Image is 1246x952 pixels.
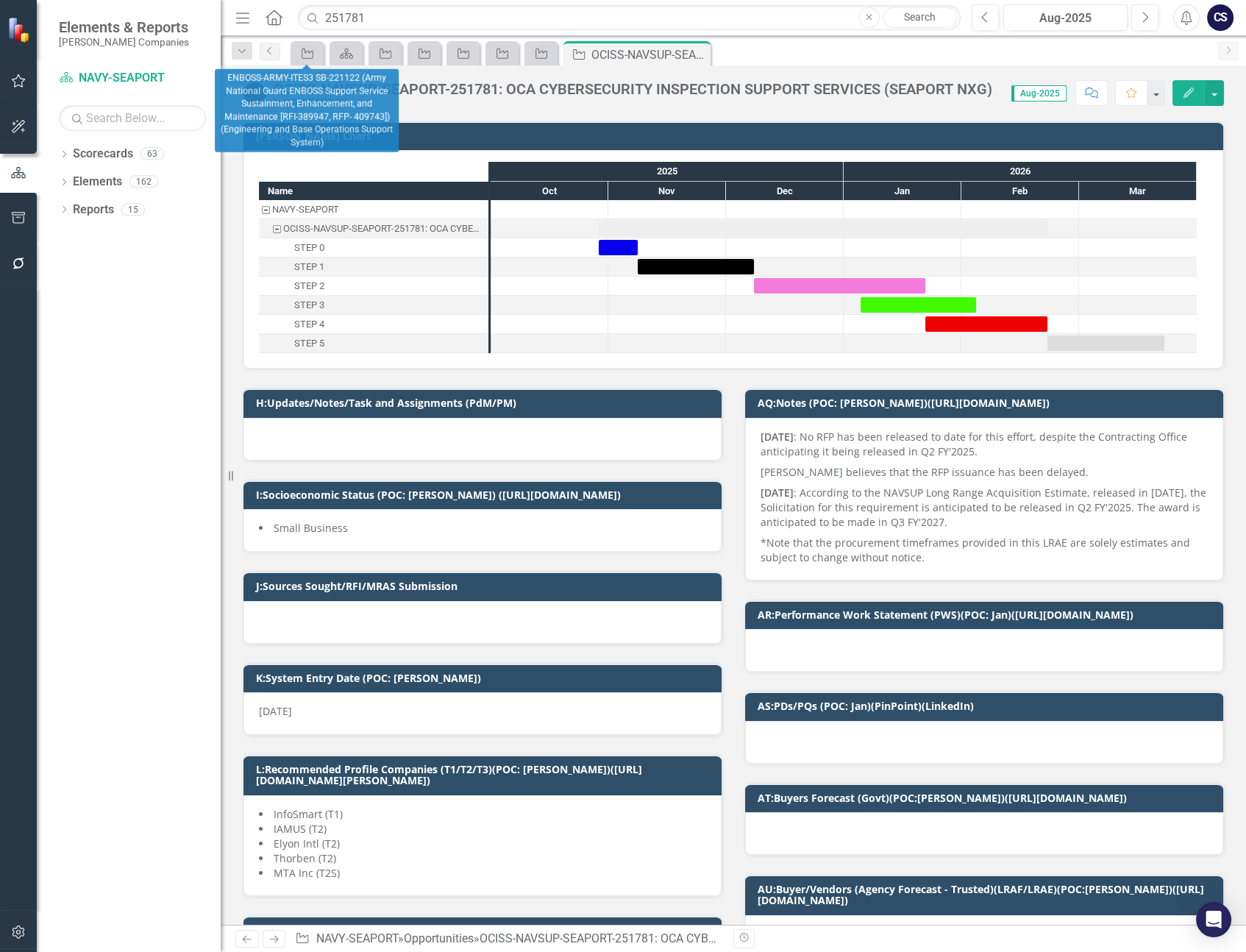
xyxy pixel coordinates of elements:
[726,182,844,201] div: Dec
[256,764,714,786] h3: L:Recommended Profile Companies (T1/T2/T3)(POC: [PERSON_NAME])([URL][DOMAIN_NAME][PERSON_NAME])
[844,162,1197,181] div: 2026
[480,931,1044,945] div: OCISS-NAVSUP-SEAPORT-251781: OCA CYBERSECURITY INSPECTION SUPPORT SERVICES (SEAPORT NXG)
[259,219,488,238] div: OCISS-NAVSUP-SEAPORT-251781: OCA CYBERSECURITY INSPECTION SUPPORT SERVICES (SEAPORT NXG)
[294,238,324,257] div: STEP 0
[274,851,336,865] span: Thorben (T2)
[404,931,474,945] a: Opportunities
[259,257,488,277] div: Task: Start date: 2025-11-08 End date: 2025-12-08
[761,486,794,500] strong: [DATE]
[599,240,638,255] div: Task: Start date: 2025-10-29 End date: 2025-11-08
[861,297,976,313] div: Task: Start date: 2026-01-05 End date: 2026-02-04
[259,334,488,353] div: Task: Start date: 2026-02-21 End date: 2026-03-23
[1079,182,1197,201] div: Mar
[259,277,488,296] div: Task: Start date: 2025-12-08 End date: 2026-01-22
[73,174,122,191] a: Elements
[295,931,722,948] div: » »
[256,397,714,408] h3: H:Updates/Notes/Task and Assignments (PdM/PM)
[294,296,324,315] div: STEP 3
[883,7,957,28] a: Search
[491,162,844,181] div: 2025
[758,884,1216,906] h3: AU:Buyer/Vendors (Agency Forecast - Trusted)(LRAF/LRAE)(POC:[PERSON_NAME])([URL][DOMAIN_NAME])
[259,238,488,257] div: STEP 0
[73,146,133,163] a: Scorecards
[961,182,1079,201] div: Feb
[298,5,961,31] input: Search ClearPoint...
[256,489,714,500] h3: I:Socioeconomic Status (POC: [PERSON_NAME]) ([URL][DOMAIN_NAME])
[7,15,35,43] img: ClearPoint Strategy
[758,609,1216,620] h3: AR:Performance Work Statement (PWS)(POC: Jan)([URL][DOMAIN_NAME])
[73,202,114,219] a: Reports
[215,69,399,152] div: ENBOSS-ARMY-ITES3 SB-221122 (Army National Guard ENBOSS Support Service Sustainment, Enhancement,...
[259,219,488,238] div: Task: Start date: 2025-10-29 End date: 2026-02-21
[1207,4,1233,31] button: CS
[758,700,1216,711] h3: AS:PDs/PQs (POC: Jan)(PinPoint)(LinkedIn)
[259,296,488,315] div: STEP 3
[274,807,343,821] span: InfoSmart (T1)
[316,931,398,945] a: NAVY-SEAPORT
[761,430,1208,462] p: : No RFP has been released to date for this effort, despite the Contracting Office anticipating i...
[259,200,488,219] div: Task: NAVY-SEAPORT Start date: 2025-10-29 End date: 2025-10-30
[259,704,292,718] span: [DATE]
[294,277,324,296] div: STEP 2
[754,278,925,294] div: Task: Start date: 2025-12-08 End date: 2026-01-22
[259,277,488,296] div: STEP 2
[758,397,1216,408] h3: AQ:Notes (POC: [PERSON_NAME])([URL][DOMAIN_NAME])
[259,315,488,334] div: Task: Start date: 2026-01-22 End date: 2026-02-21
[294,315,324,334] div: STEP 4
[1011,85,1067,102] span: Aug-2025
[844,182,961,201] div: Jan
[259,200,488,219] div: NAVY-SEAPORT
[274,822,327,836] span: IAMUS (T2)
[761,462,1208,483] p: [PERSON_NAME] believes that the RFP issuance has been delayed.
[59,18,189,36] span: Elements & Reports
[274,97,992,108] div: NAVY-SEAPORT
[491,182,608,201] div: Oct
[1003,4,1128,31] button: Aug-2025
[1196,902,1231,937] div: Open Intercom Messenger
[259,182,488,200] div: Name
[283,219,484,238] div: OCISS-NAVSUP-SEAPORT-251781: OCA CYBERSECURITY INSPECTION SUPPORT SERVICES (SEAPORT NXG)
[758,792,1216,803] h3: AT:Buyers Forecast (Govt)(POC:[PERSON_NAME])([URL][DOMAIN_NAME])
[608,182,726,201] div: Nov
[1047,335,1164,351] div: Task: Start date: 2026-02-21 End date: 2026-03-23
[256,925,714,936] h3: M:Acquisition Strategy (POC: [PERSON_NAME]) ([URL][DOMAIN_NAME])
[638,259,754,274] div: Task: Start date: 2025-11-08 End date: 2025-12-08
[274,81,992,97] div: OCISS-NAVSUP-SEAPORT-251781: OCA CYBERSECURITY INSPECTION SUPPORT SERVICES (SEAPORT NXG)
[259,257,488,277] div: STEP 1
[259,238,488,257] div: Task: Start date: 2025-10-29 End date: 2025-11-08
[1008,10,1122,27] div: Aug-2025
[129,176,158,188] div: 162
[259,315,488,334] div: STEP 4
[140,148,164,160] div: 63
[59,36,189,48] small: [PERSON_NAME] Companies
[259,334,488,353] div: STEP 5
[121,203,145,216] div: 15
[274,866,340,880] span: MTA Inc (T2S)
[59,70,206,87] a: NAVY-SEAPORT
[256,580,714,592] h3: J:Sources Sought/RFI/MRAS Submission
[925,316,1047,332] div: Task: Start date: 2026-01-22 End date: 2026-02-21
[256,672,714,683] h3: K:System Entry Date (POC: [PERSON_NAME])
[256,130,1216,141] h3: [PERSON_NAME] Chart
[761,483,1208,533] p: : According to the NAVSUP Long Range Acquisition Estimate, released in [DATE], the Solicitation f...
[761,533,1208,565] p: *Note that the procurement timeframes provided in this LRAE are solely estimates and subject to c...
[294,334,324,353] div: STEP 5
[272,200,339,219] div: NAVY-SEAPORT
[274,521,348,535] span: Small Business
[274,836,340,850] span: Elyon Intl (T2)
[59,105,206,131] input: Search Below...
[761,430,794,444] strong: [DATE]
[591,46,707,64] div: OCISS-NAVSUP-SEAPORT-251781: OCA CYBERSECURITY INSPECTION SUPPORT SERVICES (SEAPORT NXG)
[599,221,1047,236] div: Task: Start date: 2025-10-29 End date: 2026-02-21
[294,257,324,277] div: STEP 1
[259,296,488,315] div: Task: Start date: 2026-01-05 End date: 2026-02-04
